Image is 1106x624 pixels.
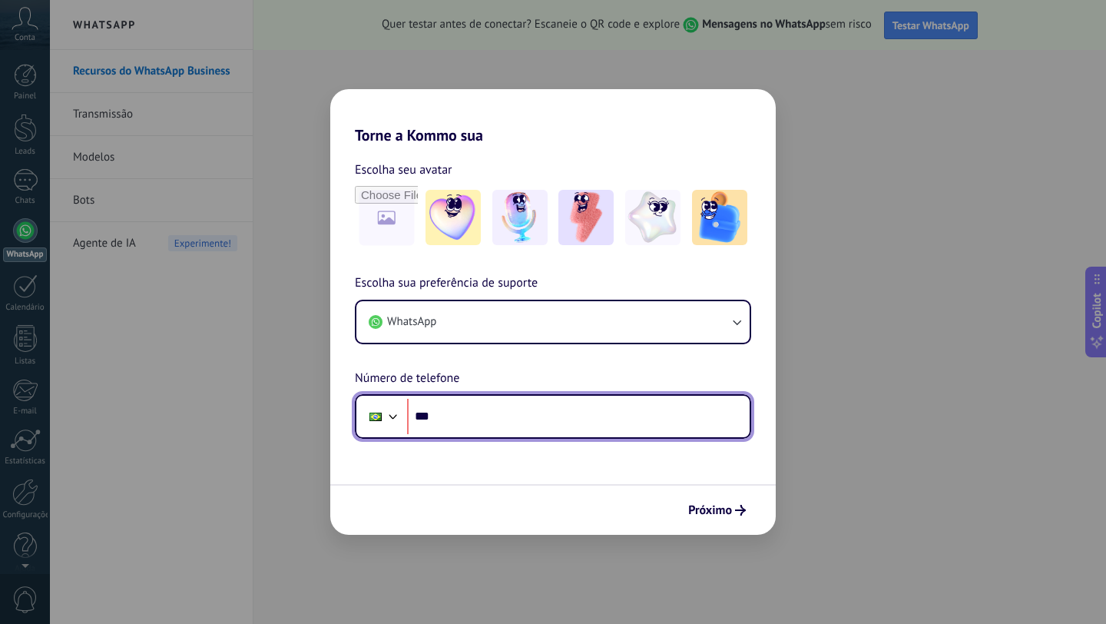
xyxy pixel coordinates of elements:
img: -4.jpeg [625,190,680,245]
img: -3.jpeg [558,190,614,245]
span: Número de telefone [355,369,459,389]
span: Próximo [688,505,732,516]
button: Próximo [681,497,753,523]
img: -2.jpeg [492,190,548,245]
h2: Torne a Kommo sua [330,89,776,144]
img: -1.jpeg [426,190,481,245]
button: WhatsApp [356,301,750,343]
img: -5.jpeg [692,190,747,245]
span: Escolha sua preferência de suporte [355,274,538,294]
span: WhatsApp [387,314,436,330]
div: Brazil: + 55 [361,400,390,433]
span: Escolha seu avatar [355,160,452,180]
